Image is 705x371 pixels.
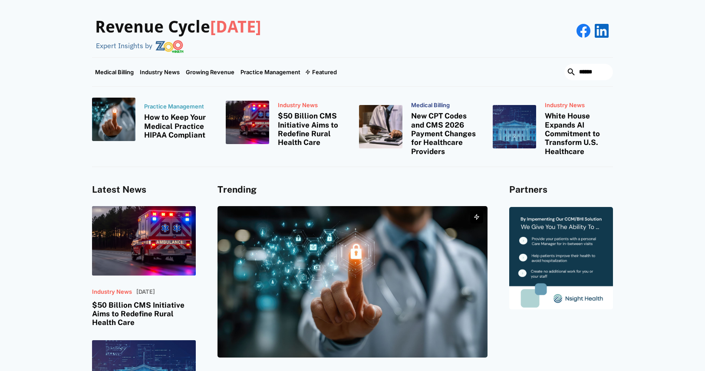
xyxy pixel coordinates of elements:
[183,58,237,86] a: Growing Revenue
[545,102,613,109] p: Industry News
[493,98,613,156] a: Industry NewsWhite House Expands AI Commitment to Transform U.S. Healthcare
[278,102,346,109] p: Industry News
[92,9,261,53] a: Revenue Cycle[DATE]Expert Insights by
[92,58,137,86] a: Medical Billing
[137,58,183,86] a: Industry News
[237,58,303,86] a: Practice Management
[92,289,132,295] p: Industry News
[144,103,213,110] p: Practice Management
[144,113,213,139] h3: How to Keep Your Medical Practice HIPAA Compliant
[92,301,196,327] h3: $50 Billion CMS Initiative Aims to Redefine Rural Health Care
[92,184,196,195] h4: Latest News
[92,206,196,327] a: Industry News[DATE]$50 Billion CMS Initiative Aims to Redefine Rural Health Care
[136,289,155,295] p: [DATE]
[210,17,261,36] span: [DATE]
[217,184,488,195] h4: Trending
[92,98,213,141] a: Practice ManagementHow to Keep Your Medical Practice HIPAA Compliant
[226,98,346,147] a: Industry News$50 Billion CMS Initiative Aims to Redefine Rural Health Care
[545,112,613,156] h3: White House Expands AI Commitment to Transform U.S. Healthcare
[95,17,261,37] h3: Revenue Cycle
[359,98,480,156] a: Medical BillingNew CPT Codes and CMS 2026 Payment Changes for Healthcare Providers
[509,184,613,195] h4: Partners
[312,69,337,76] div: Featured
[411,102,480,109] p: Medical Billing
[278,112,346,147] h3: $50 Billion CMS Initiative Aims to Redefine Rural Health Care
[96,42,152,50] div: Expert Insights by
[411,112,480,156] h3: New CPT Codes and CMS 2026 Payment Changes for Healthcare Providers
